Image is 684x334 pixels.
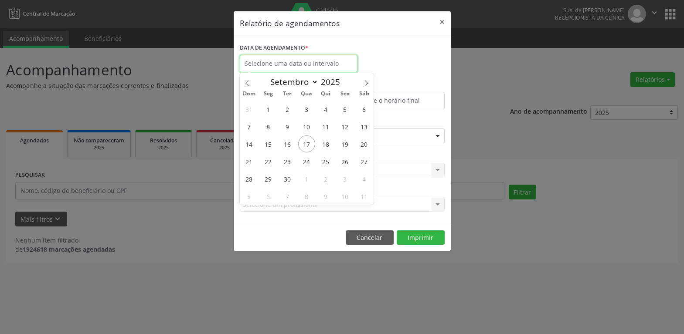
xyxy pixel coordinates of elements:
span: Outubro 4, 2025 [356,170,373,187]
span: Setembro 25, 2025 [317,153,334,170]
span: Setembro 12, 2025 [337,118,354,135]
span: Setembro 24, 2025 [298,153,315,170]
span: Setembro 17, 2025 [298,135,315,152]
input: Selecione uma data ou intervalo [240,55,357,72]
span: Setembro 18, 2025 [317,135,334,152]
span: Outubro 8, 2025 [298,188,315,205]
span: Outubro 11, 2025 [356,188,373,205]
span: Sex [335,91,354,97]
span: Dom [240,91,259,97]
span: Qui [316,91,335,97]
span: Outubro 7, 2025 [279,188,296,205]
span: Setembro 7, 2025 [241,118,258,135]
button: Cancelar [346,230,394,245]
input: Selecione o horário final [344,92,445,109]
span: Setembro 27, 2025 [356,153,373,170]
select: Month [266,76,319,88]
span: Setembro 21, 2025 [241,153,258,170]
span: Setembro 13, 2025 [356,118,373,135]
span: Setembro 1, 2025 [260,101,277,118]
span: Outubro 6, 2025 [260,188,277,205]
span: Outubro 2, 2025 [317,170,334,187]
span: Outubro 3, 2025 [337,170,354,187]
button: Imprimir [397,230,445,245]
span: Setembro 9, 2025 [279,118,296,135]
span: Setembro 4, 2025 [317,101,334,118]
span: Outubro 5, 2025 [241,188,258,205]
button: Close [433,11,451,33]
span: Setembro 23, 2025 [279,153,296,170]
span: Setembro 11, 2025 [317,118,334,135]
span: Setembro 6, 2025 [356,101,373,118]
span: Outubro 10, 2025 [337,188,354,205]
span: Setembro 20, 2025 [356,135,373,152]
label: ATÉ [344,78,445,92]
span: Qua [297,91,316,97]
input: Year [318,76,347,88]
h5: Relatório de agendamentos [240,17,340,29]
span: Setembro 22, 2025 [260,153,277,170]
span: Setembro 3, 2025 [298,101,315,118]
span: Outubro 9, 2025 [317,188,334,205]
span: Setembro 2, 2025 [279,101,296,118]
span: Setembro 28, 2025 [241,170,258,187]
span: Setembro 16, 2025 [279,135,296,152]
span: Setembro 10, 2025 [298,118,315,135]
span: Setembro 19, 2025 [337,135,354,152]
span: Setembro 29, 2025 [260,170,277,187]
span: Setembro 5, 2025 [337,101,354,118]
span: Sáb [354,91,374,97]
span: Setembro 15, 2025 [260,135,277,152]
span: Outubro 1, 2025 [298,170,315,187]
label: DATA DE AGENDAMENTO [240,41,308,55]
span: Setembro 8, 2025 [260,118,277,135]
span: Setembro 26, 2025 [337,153,354,170]
span: Ter [278,91,297,97]
span: Setembro 14, 2025 [241,135,258,152]
span: Setembro 30, 2025 [279,170,296,187]
span: Agosto 31, 2025 [241,101,258,118]
span: Seg [259,91,278,97]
